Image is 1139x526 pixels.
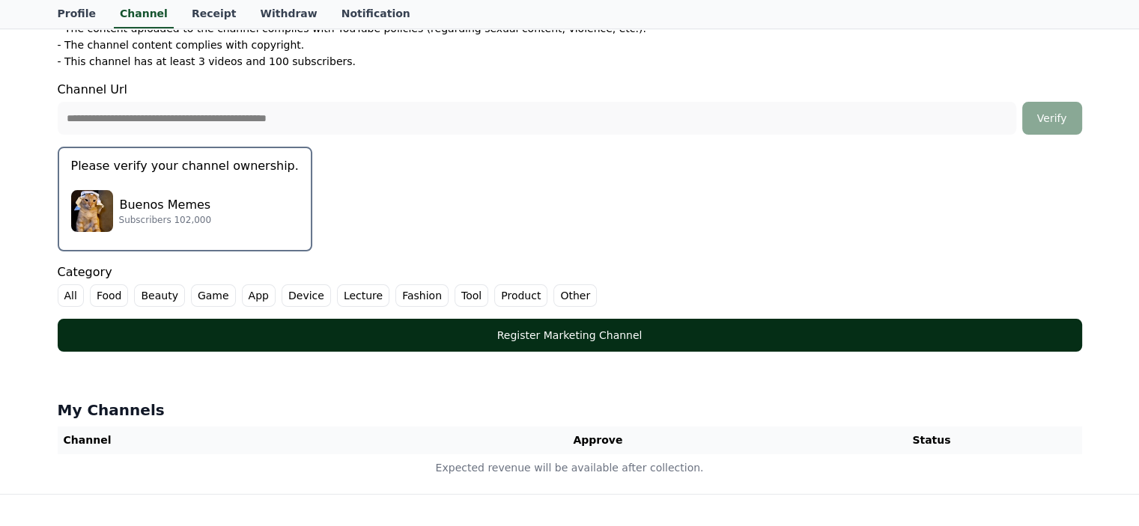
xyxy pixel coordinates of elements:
p: Buenos Memes [119,196,212,214]
label: Product [494,284,547,307]
th: Approve [415,426,782,454]
p: Subscribers 102,000 [119,214,212,226]
div: Register Marketing Channel [88,328,1052,343]
th: Channel [58,426,415,454]
p: - This channel has at least 3 videos and 100 subscribers. [58,54,356,69]
p: - The channel content complies with copyright. [58,37,305,52]
label: Tool [455,284,488,307]
label: All [58,284,84,307]
label: Food [90,284,129,307]
img: Buenos Memes [71,190,113,232]
label: Fashion [395,284,449,307]
button: Please verify your channel ownership. Buenos Memes Buenos Memes Subscribers 102,000 [58,147,312,251]
label: Beauty [134,284,184,307]
button: Register Marketing Channel [58,319,1082,352]
div: Channel Url [58,81,1082,135]
label: Game [191,284,236,307]
div: Verify [1028,111,1076,126]
label: Other [553,284,597,307]
label: App [242,284,276,307]
label: Device [282,284,331,307]
td: Expected revenue will be available after collection. [58,454,1082,482]
label: Lecture [337,284,389,307]
div: Category [58,263,1082,307]
h4: My Channels [58,400,1082,421]
th: Status [781,426,1081,454]
p: Please verify your channel ownership. [71,157,299,175]
button: Verify [1022,102,1082,135]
